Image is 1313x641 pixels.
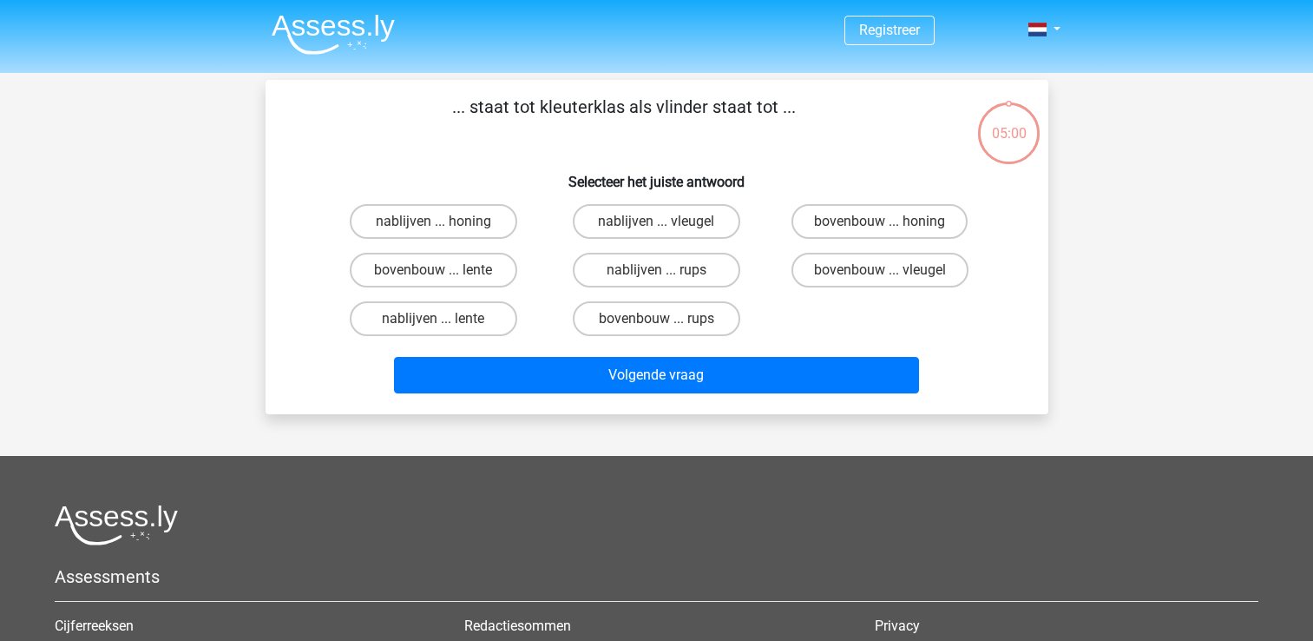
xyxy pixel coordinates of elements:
[350,301,517,336] label: nablijven ... lente
[293,160,1021,190] h6: Selecteer het juiste antwoord
[976,101,1041,144] div: 05:00
[875,618,920,634] a: Privacy
[573,253,740,287] label: nablijven ... rups
[293,94,955,146] p: ... staat tot kleuterklas als vlinder staat tot ...
[464,618,571,634] a: Redactiesommen
[859,22,920,38] a: Registreer
[272,14,395,55] img: Assessly
[55,566,1258,587] h5: Assessments
[350,204,517,239] label: nablijven ... honing
[55,618,134,634] a: Cijferreeksen
[573,301,740,336] label: bovenbouw ... rups
[55,505,178,545] img: Assessly logo
[394,357,919,393] button: Volgende vraag
[350,253,517,287] label: bovenbouw ... lente
[791,253,968,287] label: bovenbouw ... vleugel
[791,204,968,239] label: bovenbouw ... honing
[573,204,740,239] label: nablijven ... vleugel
